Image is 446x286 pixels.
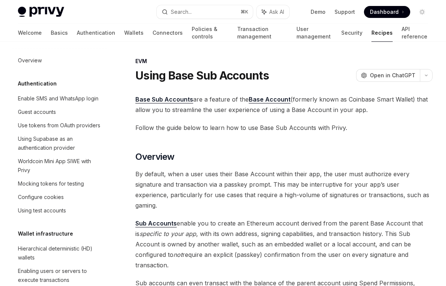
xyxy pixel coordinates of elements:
a: Mocking tokens for testing [12,177,107,190]
span: are a feature of the (formerly known as Coinbase Smart Wallet) that allow you to streamline the u... [135,94,433,115]
span: Ask AI [269,8,284,16]
a: Using Supabase as an authentication provider [12,132,107,155]
span: By default, when a user uses their Base Account within their app, the user must authorize every s... [135,169,433,211]
span: Overview [135,151,174,163]
button: Ask AI [257,5,289,19]
a: Enable SMS and WhatsApp login [12,92,107,105]
div: Guest accounts [18,108,56,116]
div: Use tokens from OAuth providers [18,121,100,130]
a: Overview [12,54,107,67]
h1: Using Base Sub Accounts [135,69,269,82]
a: Using test accounts [12,204,107,217]
a: Basics [51,24,68,42]
div: Enabling users or servers to execute transactions [18,267,103,285]
a: Use tokens from OAuth providers [12,119,107,132]
span: Follow the guide below to learn how to use Base Sub Accounts with Privy. [135,122,433,133]
div: Enable SMS and WhatsApp login [18,94,98,103]
a: Connectors [153,24,183,42]
span: Open in ChatGPT [370,72,415,79]
div: EVM [135,57,433,65]
button: Toggle dark mode [416,6,428,18]
a: User management [296,24,332,42]
a: Policies & controls [192,24,228,42]
button: Search...⌘K [157,5,253,19]
a: Wallets [124,24,144,42]
div: Configure cookies [18,193,64,202]
a: Configure cookies [12,190,107,204]
div: Using test accounts [18,206,66,215]
span: enable you to create an Ethereum account derived from the parent Base Account that is , with its ... [135,218,433,270]
a: Support [334,8,355,16]
a: Demo [311,8,326,16]
a: Authentication [77,24,115,42]
button: Open in ChatGPT [356,69,420,82]
div: Hierarchical deterministic (HD) wallets [18,244,103,262]
div: Worldcoin Mini App SIWE with Privy [18,157,103,175]
h5: Wallet infrastructure [18,229,73,238]
a: Recipes [371,24,393,42]
div: Using Supabase as an authentication provider [18,134,103,152]
div: Mocking tokens for testing [18,179,84,188]
a: Security [341,24,362,42]
span: ⌘ K [241,9,248,15]
a: Base Sub Accounts [135,96,193,103]
span: Dashboard [370,8,399,16]
em: specific to your app [139,230,196,237]
img: light logo [18,7,64,17]
a: Dashboard [364,6,410,18]
h5: Authentication [18,79,57,88]
a: Base Account [249,96,290,103]
a: Worldcoin Mini App SIWE with Privy [12,155,107,177]
a: Guest accounts [12,105,107,119]
a: API reference [402,24,428,42]
div: Search... [171,7,192,16]
a: Sub Accounts [135,220,177,227]
div: Overview [18,56,42,65]
a: Hierarchical deterministic (HD) wallets [12,242,107,264]
em: not [173,251,182,258]
a: Transaction management [237,24,288,42]
a: Welcome [18,24,42,42]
